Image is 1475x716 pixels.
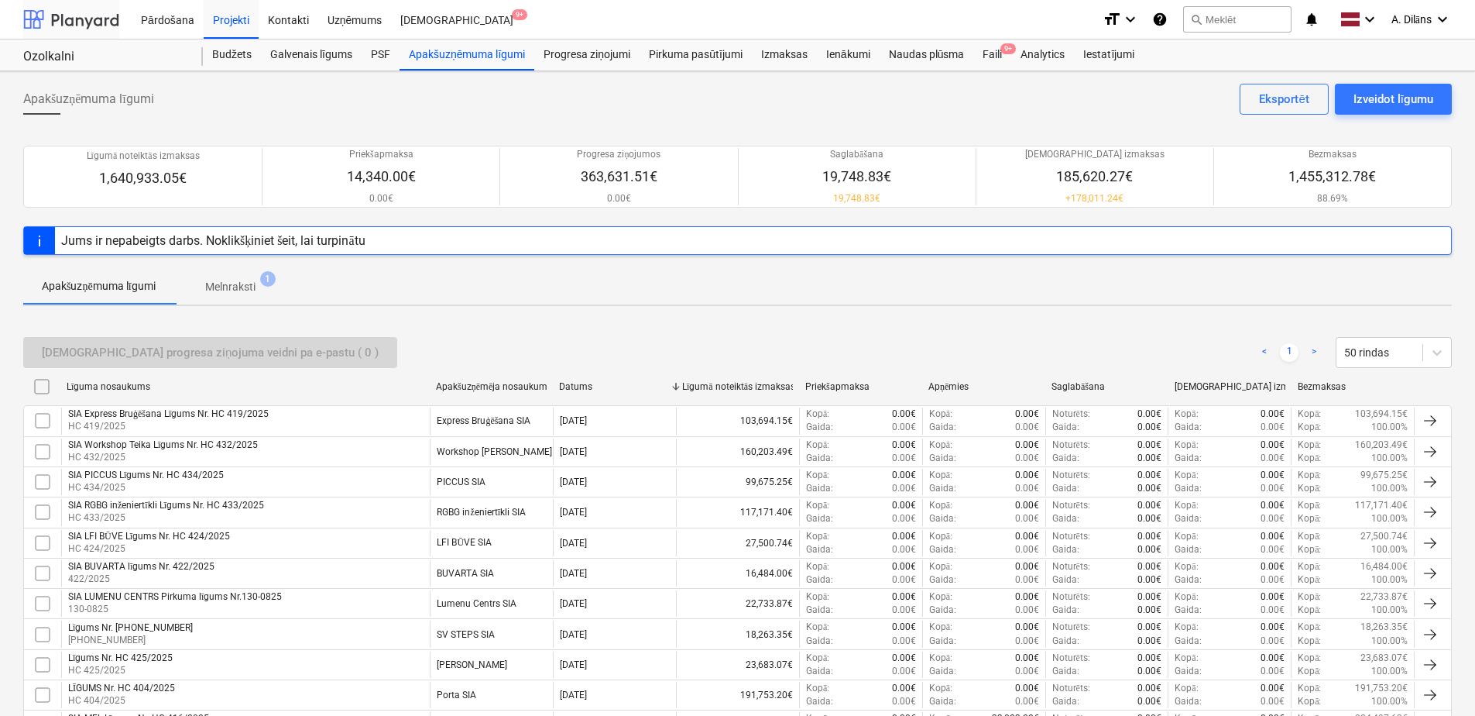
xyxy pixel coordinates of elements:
[1015,652,1039,665] p: 0.00€
[68,573,214,586] p: 422/2025
[1298,543,1321,556] p: Kopā :
[261,40,362,71] div: Galvenais līgums
[1137,621,1161,634] p: 0.00€
[806,604,833,617] p: Gaida :
[1175,652,1198,665] p: Kopā :
[805,381,916,393] div: Priekšapmaksa
[929,635,956,648] p: Gaida :
[560,659,587,670] div: [DATE]
[534,40,640,71] div: Progresa ziņojumi
[806,482,833,495] p: Gaida :
[437,659,507,670] div: AKANA SIA
[1052,469,1090,482] p: Noturēts :
[1015,452,1039,465] p: 0.00€
[1261,560,1285,573] p: 0.00€
[1175,573,1202,587] p: Gaida :
[1015,530,1039,543] p: 0.00€
[806,530,829,543] p: Kopā :
[806,421,833,434] p: Gaida :
[1371,573,1408,587] p: 100.00%
[1137,452,1161,465] p: 0.00€
[1298,452,1321,465] p: Kopā :
[1052,452,1079,465] p: Gaida :
[68,561,214,573] div: SIA BUVARTA līgums Nr. 422/2025
[752,40,817,71] a: Izmaksas
[1298,652,1321,665] p: Kopā :
[1175,635,1202,648] p: Gaida :
[880,40,974,71] a: Naudas plūsma
[806,512,833,525] p: Gaida :
[437,477,485,487] div: PICCUS SIA
[68,622,193,634] div: Līgums Nr. [PHONE_NUMBER]
[1015,469,1039,482] p: 0.00€
[1261,530,1285,543] p: 0.00€
[1052,439,1090,452] p: Noturēts :
[929,590,952,604] p: Kopā :
[87,169,200,188] p: 1,640,933.05€
[436,381,547,393] div: Apakšuzņēmēja nosaukums
[1137,469,1161,482] p: 0.00€
[68,408,269,420] div: SIA Express Bruģēšana Līgums Nr. HC 419/2025
[1261,652,1285,665] p: 0.00€
[640,40,752,71] div: Pirkuma pasūtījumi
[68,664,173,677] p: HC 425/2025
[929,560,952,573] p: Kopā :
[806,621,829,634] p: Kopā :
[559,381,670,392] div: Datums
[1015,439,1039,452] p: 0.00€
[1240,84,1328,115] button: Eksportēt
[806,452,833,465] p: Gaida :
[1305,343,1323,362] a: Next page
[1175,421,1202,434] p: Gaida :
[68,439,258,451] div: SIA Workshop Teika Līgums Nr. HC 432/2025
[676,530,799,556] div: 27,500.74€
[68,420,269,433] p: HC 419/2025
[437,507,526,518] div: RGBG inženiertīkli SIA
[1152,10,1168,29] i: Zināšanu pamats
[929,408,952,421] p: Kopā :
[1015,543,1039,556] p: 0.00€
[1288,167,1376,186] p: 1,455,312.78€
[1137,482,1161,495] p: 0.00€
[577,148,660,161] p: Progresa ziņojumos
[817,40,880,71] a: Ienākumi
[1298,482,1321,495] p: Kopā :
[560,568,587,579] div: [DATE]
[1052,408,1090,421] p: Noturēts :
[1137,573,1161,587] p: 0.00€
[1255,343,1274,362] a: Previous page
[1175,408,1198,421] p: Kopā :
[929,665,956,678] p: Gaida :
[929,543,956,556] p: Gaida :
[806,665,833,678] p: Gaida :
[929,604,956,617] p: Gaida :
[1371,635,1408,648] p: 100.00%
[1015,482,1039,495] p: 0.00€
[577,192,660,205] p: 0.00€
[1137,652,1161,665] p: 0.00€
[1175,469,1198,482] p: Kopā :
[973,40,1011,71] a: Faili9+
[437,629,495,640] div: SV STEPS SIA
[68,511,264,525] p: HC 433/2025
[892,482,916,495] p: 0.00€
[676,652,799,678] div: 23,683.07€
[892,512,916,525] p: 0.00€
[806,439,829,452] p: Kopā :
[68,451,258,464] p: HC 432/2025
[1052,499,1090,512] p: Noturēts :
[1298,381,1408,392] div: Bezmaksas
[1175,381,1285,392] div: [DEMOGRAPHIC_DATA] izmaksas
[1261,573,1285,587] p: 0.00€
[1175,560,1198,573] p: Kopā :
[1025,167,1165,186] p: 185,620.27€
[806,469,829,482] p: Kopā :
[1015,421,1039,434] p: 0.00€
[1103,10,1121,29] i: format_size
[1175,604,1202,617] p: Gaida :
[1261,512,1285,525] p: 0.00€
[806,560,829,573] p: Kopā :
[1261,590,1285,604] p: 0.00€
[1137,408,1161,421] p: 0.00€
[42,278,156,294] p: Apakšuzņēmuma līgumi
